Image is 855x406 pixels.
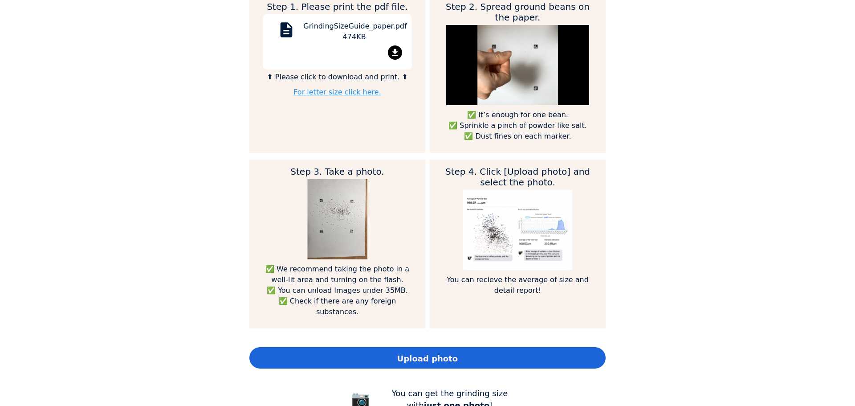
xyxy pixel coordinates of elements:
p: ✅ It’s enough for one bean. ✅ Sprinkle a pinch of powder like salt. ✅ Dust fines on each marker. [443,110,592,142]
div: GrindingSizeGuide_paper.pdf 474KB [303,21,405,45]
mat-icon: file_download [388,45,402,60]
img: guide [463,190,572,270]
img: guide [446,25,589,105]
p: ⬆ Please click to download and print. ⬆ [263,72,412,82]
span: Upload photo [397,353,458,365]
p: ✅ We recommend taking the photo in a well-lit area and turning on the flash. ✅ You can unload Ima... [263,264,412,317]
img: guide [307,179,367,259]
h2: Step 4. Click [Upload photo] and select the photo. [443,166,592,188]
h2: Step 1. Please print the pdf file. [263,1,412,12]
h2: Step 2. Spread ground beans on the paper. [443,1,592,23]
mat-icon: description [276,21,297,42]
a: For letter size click here. [293,88,381,96]
h2: Step 3. Take a photo. [263,166,412,177]
p: You can recieve the average of size and detail report! [443,275,592,296]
